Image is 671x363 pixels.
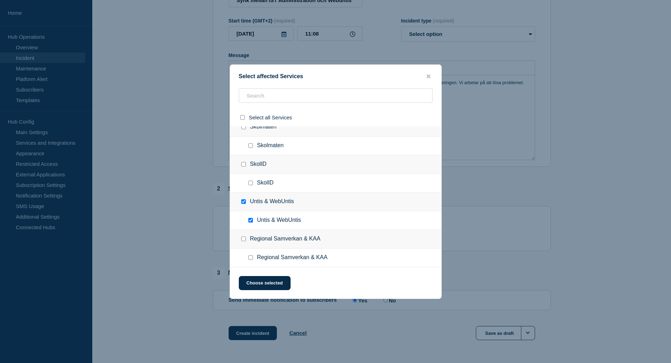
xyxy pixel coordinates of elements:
input: Regional Samverkan & KAA checkbox [248,255,253,260]
span: Untis & WebUntis [257,217,301,224]
div: Regional Samverkan & KAA [230,230,441,249]
input: SkolID checkbox [248,181,253,185]
div: Select affected Services [230,73,441,80]
span: Select all Services [249,114,292,120]
div: SkolID [230,155,441,174]
input: Skolmaten checkbox [241,125,246,129]
div: Untis & WebUntis [230,193,441,211]
input: Regional Samverkan & KAA checkbox [241,237,246,241]
span: SkolID [257,180,274,187]
button: Choose selected [239,276,291,290]
div: Skolmaten [230,118,441,137]
input: Untis & WebUntis checkbox [241,199,246,204]
input: Skolmaten checkbox [248,143,253,148]
span: Regional Samverkan & KAA [257,254,328,261]
span: Skolmaten [257,142,284,149]
button: close button [424,73,433,80]
input: select all checkbox [240,115,245,120]
input: SkolID checkbox [241,162,246,167]
input: Search [239,88,433,103]
input: Untis & WebUntis checkbox [248,218,253,223]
